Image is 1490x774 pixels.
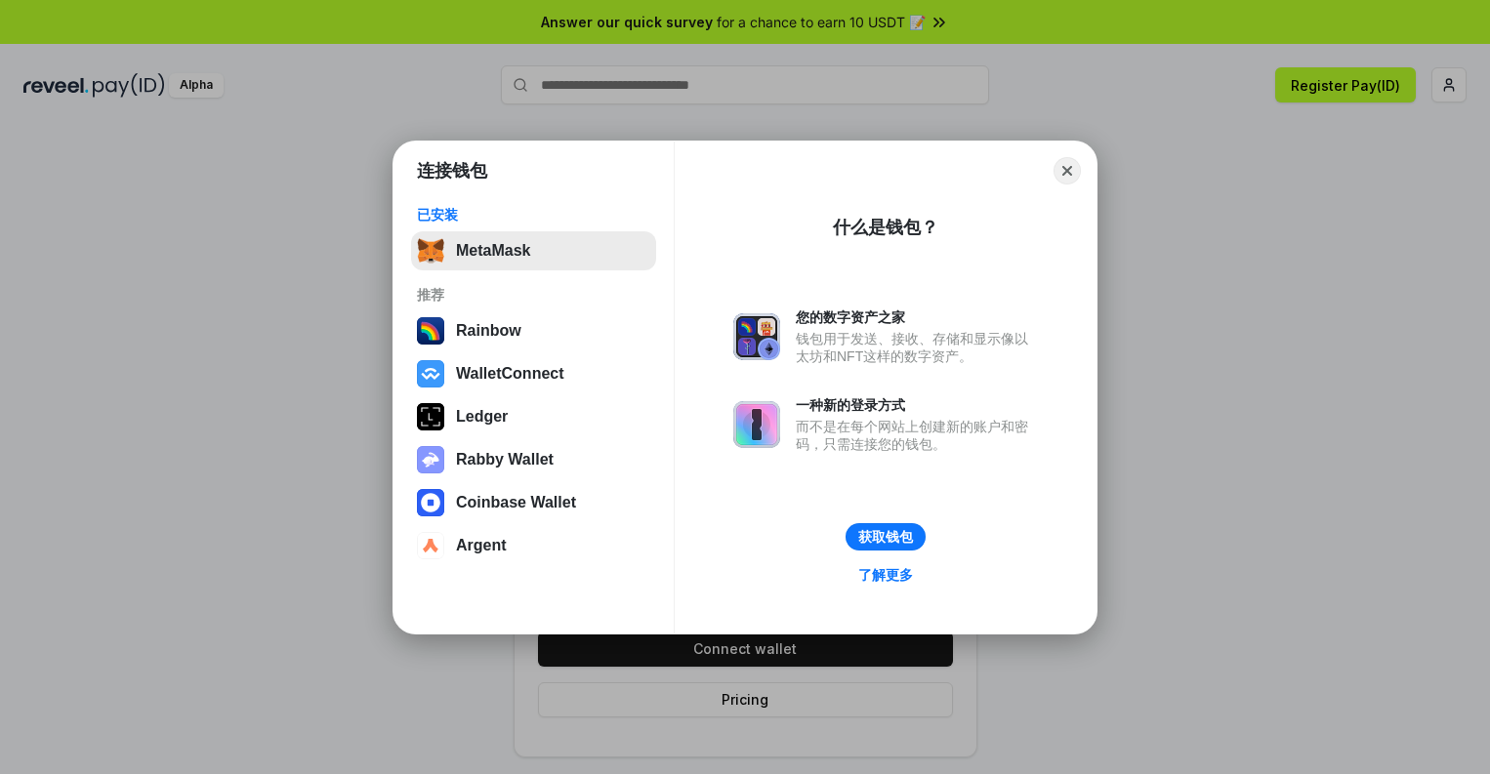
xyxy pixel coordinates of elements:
img: svg+xml,%3Csvg%20width%3D%2228%22%20height%3D%2228%22%20viewBox%3D%220%200%2028%2028%22%20fill%3D... [417,489,444,516]
div: Argent [456,537,507,554]
button: Rabby Wallet [411,440,656,479]
img: svg+xml,%3Csvg%20xmlns%3D%22http%3A%2F%2Fwww.w3.org%2F2000%2Fsvg%22%20fill%3D%22none%22%20viewBox... [733,401,780,448]
div: 什么是钱包？ [833,216,938,239]
div: 获取钱包 [858,528,913,546]
button: WalletConnect [411,354,656,393]
button: Coinbase Wallet [411,483,656,522]
div: Coinbase Wallet [456,494,576,511]
div: MetaMask [456,242,530,260]
a: 了解更多 [847,562,925,588]
button: Ledger [411,397,656,436]
img: svg+xml,%3Csvg%20xmlns%3D%22http%3A%2F%2Fwww.w3.org%2F2000%2Fsvg%22%20fill%3D%22none%22%20viewBox... [733,313,780,360]
div: Ledger [456,408,508,426]
div: 而不是在每个网站上创建新的账户和密码，只需连接您的钱包。 [796,418,1038,453]
button: 获取钱包 [846,523,926,550]
h1: 连接钱包 [417,159,487,183]
img: svg+xml,%3Csvg%20fill%3D%22none%22%20height%3D%2233%22%20viewBox%3D%220%200%2035%2033%22%20width%... [417,237,444,265]
button: Argent [411,526,656,565]
button: MetaMask [411,231,656,270]
div: 了解更多 [858,566,913,584]
img: svg+xml,%3Csvg%20width%3D%22120%22%20height%3D%22120%22%20viewBox%3D%220%200%20120%20120%22%20fil... [417,317,444,345]
button: Close [1054,157,1081,184]
div: 您的数字资产之家 [796,308,1038,326]
div: Rainbow [456,322,521,340]
button: Rainbow [411,311,656,350]
img: svg+xml,%3Csvg%20width%3D%2228%22%20height%3D%2228%22%20viewBox%3D%220%200%2028%2028%22%20fill%3D... [417,360,444,387]
img: svg+xml,%3Csvg%20width%3D%2228%22%20height%3D%2228%22%20viewBox%3D%220%200%2028%2028%22%20fill%3D... [417,532,444,559]
div: 已安装 [417,206,650,224]
img: svg+xml,%3Csvg%20xmlns%3D%22http%3A%2F%2Fwww.w3.org%2F2000%2Fsvg%22%20width%3D%2228%22%20height%3... [417,403,444,430]
div: Rabby Wallet [456,451,554,468]
img: svg+xml,%3Csvg%20xmlns%3D%22http%3A%2F%2Fwww.w3.org%2F2000%2Fsvg%22%20fill%3D%22none%22%20viewBox... [417,446,444,473]
div: 一种新的登录方式 [796,396,1038,414]
div: WalletConnect [456,365,564,383]
div: 钱包用于发送、接收、存储和显示像以太坊和NFT这样的数字资产。 [796,330,1038,365]
div: 推荐 [417,286,650,304]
